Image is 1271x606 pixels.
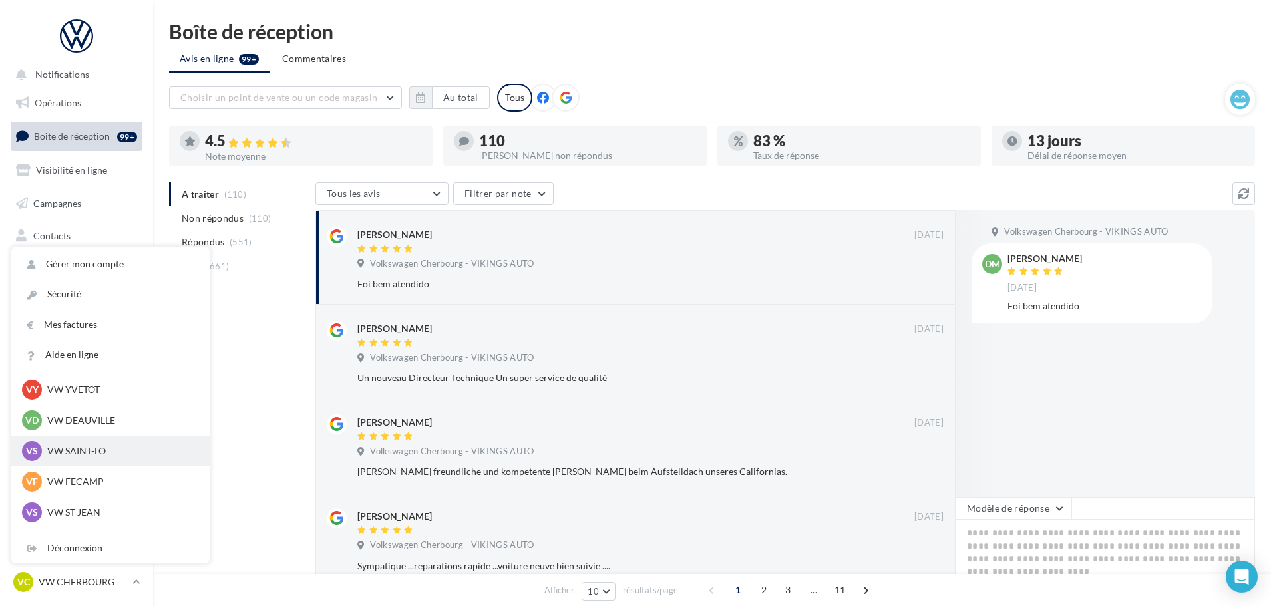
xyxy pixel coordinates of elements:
div: Tous [497,84,532,112]
span: VS [26,506,38,519]
p: VW CHERBOURG [39,575,127,589]
span: VC [17,575,30,589]
span: 2 [753,579,775,601]
a: Gérer mon compte [11,249,210,279]
a: Sécurité [11,279,210,309]
div: 110 [479,134,696,148]
a: Aide en ligne [11,340,210,370]
button: Tous les avis [315,182,449,205]
a: Campagnes DataOnDemand [8,366,145,405]
span: Afficher [544,584,574,597]
span: [DATE] [1007,282,1037,294]
a: PLV et print personnalisable [8,321,145,361]
a: Contacts [8,222,145,250]
span: [DATE] [914,417,944,429]
span: Contacts [33,230,71,241]
a: Calendrier [8,289,145,317]
span: VS [26,444,38,458]
div: [PERSON_NAME] non répondus [479,151,696,160]
div: [PERSON_NAME] [357,416,432,429]
div: Foi bem atendido [357,277,857,291]
button: Au total [409,86,490,109]
div: [PERSON_NAME] [1007,254,1082,263]
a: Campagnes [8,190,145,218]
a: Boîte de réception99+ [8,122,145,150]
div: Sympatique ...reparations rapide ...voiture neuve bien suivie .... [357,559,857,573]
div: Déconnexion [11,533,210,563]
span: Non répondus [182,212,244,225]
div: Délai de réponse moyen [1027,151,1244,160]
span: Boîte de réception [34,130,110,142]
span: (551) [230,237,252,247]
div: Foi bem atendido [1007,299,1202,313]
span: [DATE] [914,323,944,335]
span: (661) [207,261,230,271]
button: Au total [432,86,490,109]
div: 83 % [753,134,970,148]
a: Mes factures [11,310,210,340]
div: [PERSON_NAME] freundliche und kompetente [PERSON_NAME] beim Aufstelldach unseres Californias. [357,465,857,478]
span: VY [26,383,39,396]
span: Campagnes [33,197,81,208]
div: 4.5 [205,134,422,149]
span: (110) [249,213,272,224]
span: Notifications [35,69,89,80]
div: Un nouveau Directeur Technique Un super service de qualité [357,371,857,384]
div: 13 jours [1027,134,1244,148]
span: Choisir un point de vente ou un code magasin [180,92,377,103]
div: Taux de réponse [753,151,970,160]
p: VW SAINT-LO [47,444,194,458]
span: Volkswagen Cherbourg - VIKINGS AUTO [370,446,534,458]
p: VW FECAMP [47,475,194,488]
p: VW DEAUVILLE [47,414,194,427]
span: VF [26,475,38,488]
button: Filtrer par note [453,182,554,205]
span: 10 [588,586,599,597]
span: [DATE] [914,229,944,241]
div: [PERSON_NAME] [357,322,432,335]
div: 99+ [117,132,137,142]
a: VC VW CHERBOURG [11,569,142,595]
span: Commentaires [282,52,346,65]
span: [DATE] [914,511,944,523]
p: VW ST JEAN [47,506,194,519]
a: Visibilité en ligne [8,156,145,184]
span: Répondus [182,235,225,249]
span: DM [985,257,1000,271]
span: Volkswagen Cherbourg - VIKINGS AUTO [370,539,534,551]
div: [PERSON_NAME] [357,510,432,523]
span: ... [803,579,824,601]
a: Médiathèque [8,255,145,283]
span: VD [25,414,39,427]
span: 1 [727,579,749,601]
a: Opérations [8,89,145,117]
span: Tous les avis [327,188,381,199]
span: Volkswagen Cherbourg - VIKINGS AUTO [370,352,534,364]
div: Boîte de réception [169,21,1255,41]
span: Volkswagen Cherbourg - VIKINGS AUTO [370,258,534,270]
span: Opérations [35,97,81,108]
div: [PERSON_NAME] [357,228,432,241]
button: Choisir un point de vente ou un code magasin [169,86,402,109]
span: 3 [777,579,799,601]
p: VW YVETOT [47,383,194,396]
span: 11 [829,579,851,601]
span: Volkswagen Cherbourg - VIKINGS AUTO [1004,226,1168,238]
div: Note moyenne [205,152,422,161]
button: Modèle de réponse [956,497,1071,520]
div: Open Intercom Messenger [1226,561,1258,593]
span: Visibilité en ligne [36,164,107,176]
button: 10 [582,582,616,601]
span: résultats/page [623,584,678,597]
